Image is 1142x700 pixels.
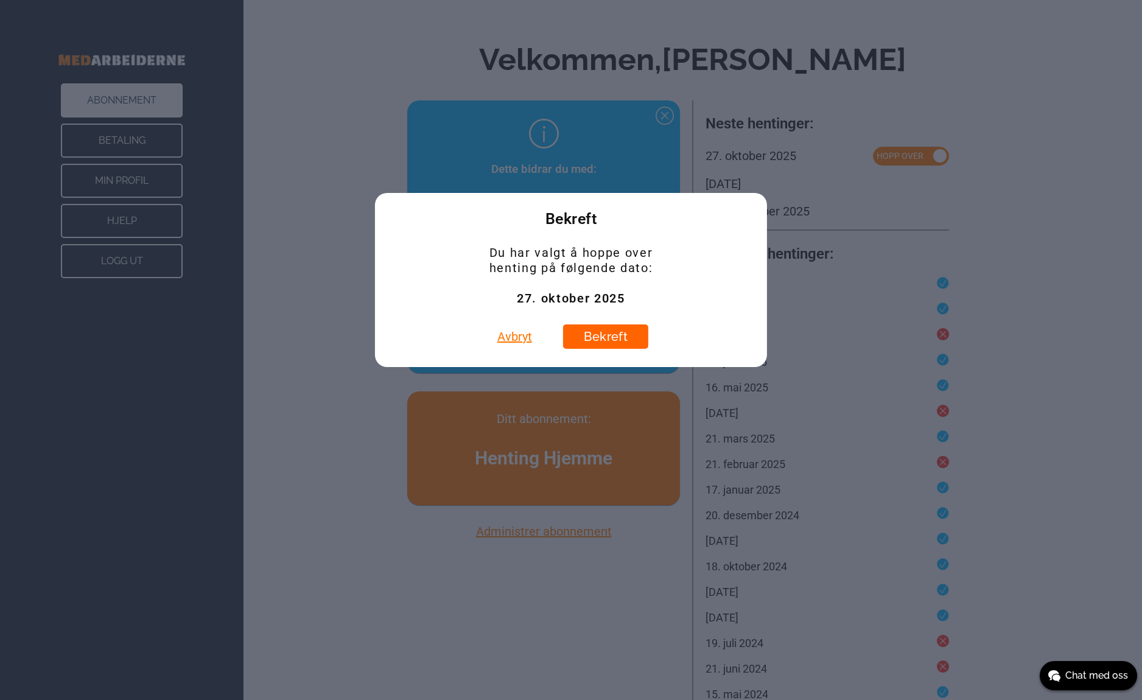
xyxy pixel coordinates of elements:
span: 27. oktober 2025 [517,291,625,306]
div: Du har valgt å hoppe over henting på følgende dato: [472,245,671,306]
span: Bekreft [545,211,597,227]
span: Chat med oss [1065,668,1128,683]
button: Chat med oss [1040,661,1137,690]
button: Avbryt [494,324,536,349]
button: Bekreft [563,324,648,349]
